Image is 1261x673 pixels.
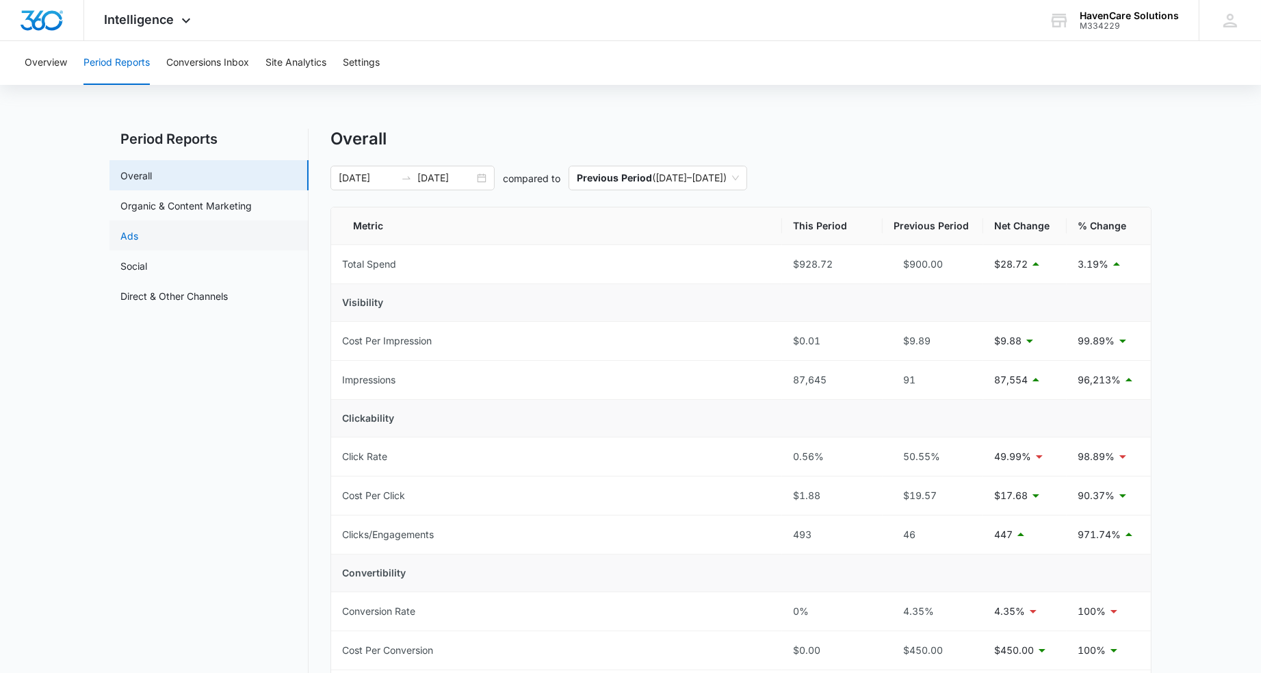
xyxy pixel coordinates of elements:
p: 87,554 [994,372,1028,388]
p: 49.99% [994,449,1031,464]
h1: Overall [330,129,387,149]
div: Total Spend [342,257,396,272]
p: compared to [503,171,560,186]
div: $9.89 [894,333,972,348]
p: 447 [994,527,1013,542]
button: Period Reports [83,41,150,85]
td: Clickability [331,400,1151,437]
input: End date [417,170,474,186]
p: 90.37% [1078,488,1115,503]
p: Previous Period [577,172,652,183]
button: Overview [25,41,67,85]
div: $450.00 [894,643,972,658]
div: Conversion Rate [342,604,415,619]
p: 96,213% [1078,372,1121,388]
a: Organic & Content Marketing [120,199,252,213]
div: account id [1080,21,1179,31]
span: Intelligence [105,12,174,27]
div: $19.57 [894,488,972,503]
p: 98.89% [1078,449,1115,464]
div: Clicks/Engagements [342,527,434,542]
div: 50.55% [894,449,972,464]
span: swap-right [401,173,412,183]
td: Convertibility [331,555,1151,592]
a: Direct & Other Channels [120,289,228,303]
button: Conversions Inbox [166,41,249,85]
p: 971.74% [1078,527,1121,542]
div: $900.00 [894,257,972,272]
div: 91 [894,372,972,388]
div: Cost Per Conversion [342,643,433,658]
th: This Period [782,207,883,245]
div: 0.56% [793,449,872,464]
div: 493 [793,527,872,542]
td: Visibility [331,284,1151,322]
div: Cost Per Impression [342,333,432,348]
th: Net Change [983,207,1067,245]
div: 4.35% [894,604,972,619]
div: 46 [894,527,972,542]
div: Impressions [342,372,395,388]
span: to [401,173,412,183]
p: 100% [1078,604,1106,619]
a: Overall [120,168,152,183]
button: Settings [343,41,380,85]
a: Ads [120,229,138,243]
h2: Period Reports [109,129,309,149]
div: 0% [793,604,872,619]
p: 4.35% [994,604,1025,619]
div: $928.72 [793,257,872,272]
div: $0.00 [793,643,872,658]
p: $9.88 [994,333,1022,348]
button: Site Analytics [265,41,326,85]
div: $1.88 [793,488,872,503]
th: % Change [1067,207,1151,245]
th: Previous Period [883,207,983,245]
th: Metric [331,207,782,245]
p: 100% [1078,643,1106,658]
input: Start date [339,170,395,186]
p: $28.72 [994,257,1028,272]
div: 87,645 [793,372,872,388]
p: $17.68 [994,488,1028,503]
div: $0.01 [793,333,872,348]
a: Social [120,259,147,273]
div: Click Rate [342,449,387,464]
p: $450.00 [994,643,1034,658]
div: account name [1080,10,1179,21]
div: Cost Per Click [342,488,405,503]
p: 99.89% [1078,333,1115,348]
p: 3.19% [1078,257,1108,272]
span: ( [DATE] – [DATE] ) [577,166,739,190]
